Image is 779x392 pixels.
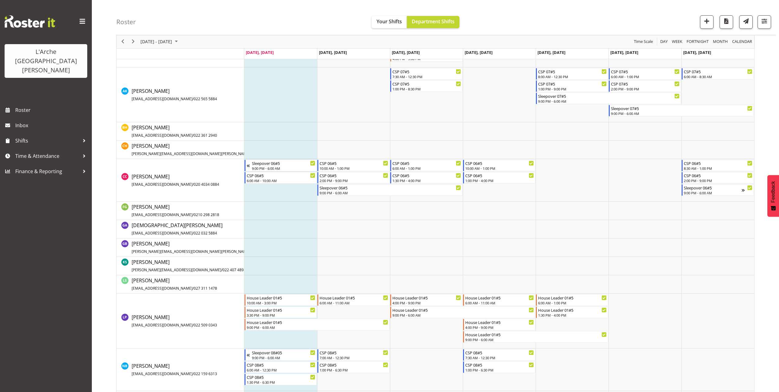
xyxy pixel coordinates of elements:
[659,38,669,46] button: Timeline Day
[193,96,194,101] span: /
[15,121,89,130] span: Inbox
[536,93,681,104] div: Aman Kaur"s event - Sleepover 07#5 Begin From Friday, August 29, 2025 at 9:00:00 PM GMT+12:00 End...
[684,160,752,166] div: CSP 06#5
[770,181,776,203] span: Feedback
[682,172,754,184] div: Crissandra Cruz"s event - CSP 06#5 Begin From Sunday, August 31, 2025 at 2:00:00 PM GMT+12:00 End...
[463,160,535,171] div: Crissandra Cruz"s event - CSP 06#5 Begin From Thursday, August 28, 2025 at 10:00:00 AM GMT+12:00 ...
[132,133,193,138] span: [EMAIL_ADDRESS][DOMAIN_NAME]
[609,105,754,116] div: Aman Kaur"s event - Sleepover 07#5 Begin From Saturday, August 30, 2025 at 9:00:00 PM GMT+12:00 E...
[538,68,607,74] div: CSP 07#5
[320,367,388,372] div: 1:00 PM - 6:30 PM
[320,349,388,356] div: CSP 08#5
[611,111,752,116] div: 9:00 PM - 6:00 AM
[194,322,217,328] span: 022 509 0343
[683,50,711,55] span: [DATE], [DATE]
[320,355,388,360] div: 7:00 AM - 12:30 PM
[731,38,753,46] button: Month
[320,185,461,191] div: Sleepover 06#5
[245,349,317,361] div: Nena Barwell"s event - Sleepover 08#05 Begin From Sunday, August 24, 2025 at 9:00:00 PM GMT+12:00...
[223,267,246,272] span: 022 407 4898
[117,67,244,122] td: Aman Kaur resource
[465,331,607,337] div: House Leader 01#5
[390,68,463,80] div: Aman Kaur"s event - CSP 07#5 Begin From Wednesday, August 27, 2025 at 7:30:00 AM GMT+12:00 Ends A...
[610,50,638,55] span: [DATE], [DATE]
[132,88,217,102] span: [PERSON_NAME]
[465,362,534,368] div: CSP 08#5
[633,38,654,46] button: Time Scale
[465,166,534,171] div: 10:00 AM - 1:00 PM
[390,306,535,318] div: Lydia Peters"s event - House Leader 01#5 Begin From Wednesday, August 27, 2025 at 9:00:00 PM GMT+...
[317,349,390,361] div: Nena Barwell"s event - CSP 08#5 Begin From Tuesday, August 26, 2025 at 7:00:00 AM GMT+12:00 Ends ...
[117,141,244,159] td: Christopher Hill resource
[390,80,463,92] div: Aman Kaur"s event - CSP 07#5 Begin From Wednesday, August 27, 2025 at 1:00:00 PM GMT+12:00 Ends A...
[194,212,219,217] span: 0210 298 2818
[132,87,217,102] a: [PERSON_NAME][EMAIL_ADDRESS][DOMAIN_NAME]/022 565 5884
[463,319,535,330] div: Lydia Peters"s event - House Leader 01#5 Begin From Thursday, August 28, 2025 at 4:00:00 PM GMT+1...
[320,300,388,305] div: 6:00 AM - 11:00 AM
[194,182,219,187] span: 020 4034 0884
[611,74,680,79] div: 6:00 AM - 1:00 PM
[320,295,388,301] div: House Leader 01#5
[15,151,80,161] span: Time & Attendance
[317,361,390,373] div: Nena Barwell"s event - CSP 08#5 Begin From Tuesday, August 26, 2025 at 1:00:00 PM GMT+12:00 Ends ...
[319,50,347,55] span: [DATE], [DATE]
[194,133,217,138] span: 022 361 2940
[686,38,709,46] span: Fortnight
[128,35,138,48] div: next period
[611,86,680,91] div: 2:00 PM - 9:00 PM
[465,319,534,325] div: House Leader 01#5
[132,151,250,156] span: [PERSON_NAME][EMAIL_ADDRESS][DOMAIN_NAME][PERSON_NAME]
[132,173,219,188] a: [PERSON_NAME][EMAIL_ADDRESS][DOMAIN_NAME]/020 4034 0884
[390,160,463,171] div: Crissandra Cruz"s event - CSP 06#5 Begin From Wednesday, August 27, 2025 at 6:00:00 AM GMT+12:00 ...
[132,277,217,291] span: [PERSON_NAME]
[390,172,463,184] div: Crissandra Cruz"s event - CSP 06#5 Begin From Wednesday, August 27, 2025 at 1:30:00 PM GMT+12:00 ...
[465,295,534,301] div: House Leader 01#5
[317,294,390,306] div: Lydia Peters"s event - House Leader 01#5 Begin From Tuesday, August 26, 2025 at 6:00:00 AM GMT+12...
[117,348,244,391] td: Nena Barwell resource
[117,202,244,220] td: Faustina Gaensicke resource
[5,15,55,28] img: Rosterit website logo
[119,38,127,46] button: Previous
[140,38,173,46] span: [DATE] - [DATE]
[712,38,729,46] button: Timeline Month
[15,167,80,176] span: Finance & Reporting
[132,222,223,236] a: [DEMOGRAPHIC_DATA][PERSON_NAME][EMAIL_ADDRESS][DOMAIN_NAME]/022 032 5884
[320,166,388,171] div: 10:00 AM - 1:00 PM
[132,240,275,255] a: [PERSON_NAME][PERSON_NAME][EMAIL_ADDRESS][DOMAIN_NAME][PERSON_NAME]
[392,172,461,178] div: CSP 06#5
[247,172,315,178] div: CSP 06#5
[538,81,607,87] div: CSP 07#5
[611,68,680,74] div: CSP 07#5
[247,380,315,385] div: 1:30 PM - 6:30 PM
[132,314,217,328] a: [PERSON_NAME][EMAIL_ADDRESS][DOMAIN_NAME]/022 509 0343
[247,178,315,183] div: 6:00 AM - 10:00 AM
[132,124,217,138] span: [PERSON_NAME]
[538,93,680,99] div: Sleepover 07#5
[193,212,194,217] span: /
[132,142,275,157] a: [PERSON_NAME][PERSON_NAME][EMAIL_ADDRESS][DOMAIN_NAME][PERSON_NAME]
[465,355,534,360] div: 7:30 AM - 12:30 PM
[538,295,607,301] div: House Leader 01#5
[538,300,607,305] div: 6:00 AM - 1:00 PM
[247,313,315,318] div: 3:30 PM - 9:00 PM
[132,222,223,236] span: [DEMOGRAPHIC_DATA][PERSON_NAME]
[376,18,402,25] span: Your Shifts
[372,16,407,28] button: Your Shifts
[712,38,728,46] span: Month
[392,307,534,313] div: House Leader 01#5
[392,50,420,55] span: [DATE], [DATE]
[117,159,244,202] td: Crissandra Cruz resource
[465,367,534,372] div: 1:00 PM - 6:30 PM
[132,314,217,328] span: [PERSON_NAME]
[412,18,455,25] span: Department Shifts
[392,300,461,305] div: 4:00 PM - 9:00 PM
[684,74,752,79] div: 6:00 AM - 8:30 AM
[117,122,244,141] td: Ben Hammond resource
[538,313,607,318] div: 1:30 PM - 4:00 PM
[465,160,534,166] div: CSP 06#5
[538,307,607,313] div: House Leader 01#5
[392,68,461,74] div: CSP 07#5
[117,220,244,238] td: Gay Andrade resource
[671,38,683,46] span: Week
[193,182,194,187] span: /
